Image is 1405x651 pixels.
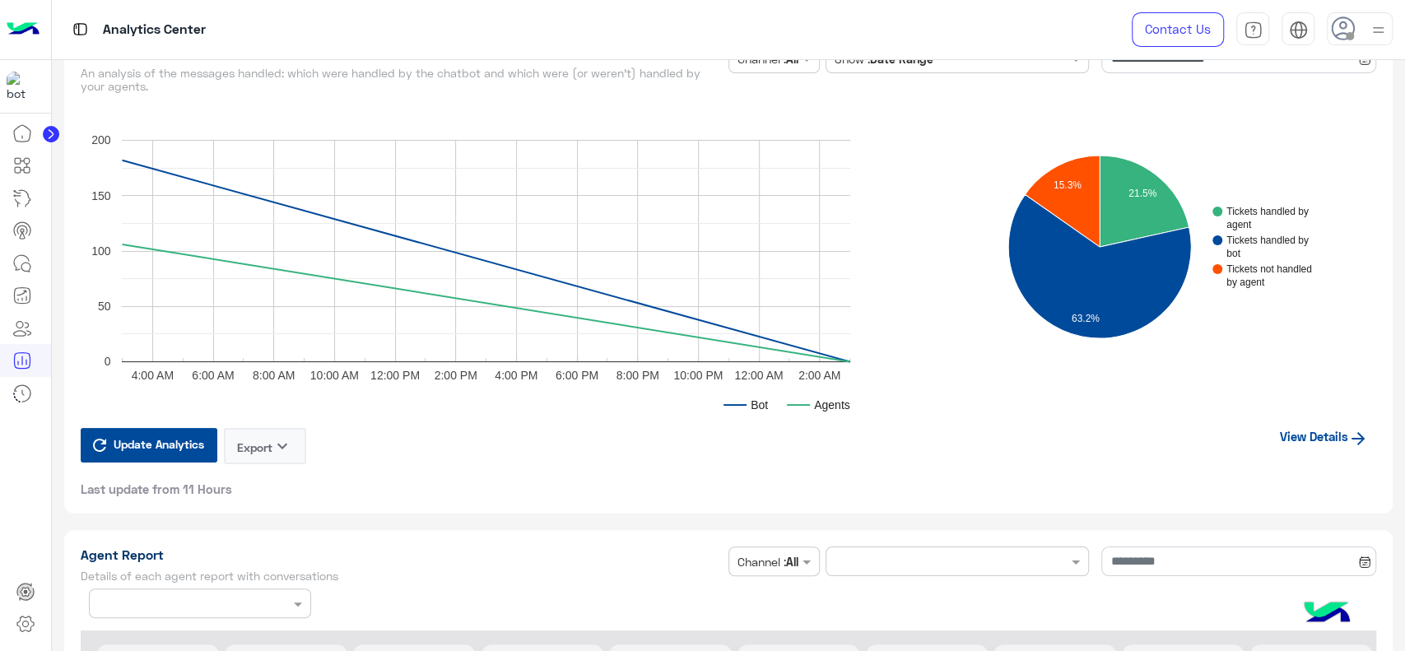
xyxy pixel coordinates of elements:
text: Tickets not handled [1226,263,1312,275]
text: 15.3% [1054,179,1082,191]
text: 150 [91,189,111,202]
text: 63.2% [1072,313,1100,324]
img: 317874714732967 [7,72,36,101]
img: profile [1368,20,1389,40]
text: 10:00 AM [309,369,358,382]
text: 2:00 PM [434,369,477,382]
text: 12:00 PM [370,369,420,382]
a: tab [1236,12,1269,47]
text: 10:00 PM [673,369,723,382]
h5: An analysis of the messages handled: which were handled by the chatbot and which were (or weren’t... [81,67,723,93]
img: tab [70,19,91,40]
text: Agents [814,398,850,412]
text: Bot [751,398,768,412]
span: Last update from 11 Hours [81,481,232,497]
img: hulul-logo.png [1298,585,1356,643]
img: tab [1289,21,1308,40]
text: 200 [91,134,111,147]
text: 100 [91,244,111,258]
text: 4:00 PM [495,369,537,382]
a: Contact Us [1132,12,1224,47]
text: bot [1226,248,1240,259]
text: Tickets handled by [1226,206,1309,217]
p: Analytics Center [103,19,206,41]
span: Update Analytics [109,433,208,455]
text: 8:00 AM [252,369,294,382]
text: Tickets handled by [1226,235,1309,246]
text: by agent [1226,277,1265,288]
svg: A chart. [81,99,957,428]
img: tab [1244,21,1263,40]
text: 6:00 AM [192,369,234,382]
button: Update Analytics [81,428,217,463]
text: 4:00 AM [131,369,173,382]
a: View Details [1272,421,1376,452]
text: agent [1226,219,1252,230]
i: keyboard_arrow_down [272,436,292,456]
button: Exportkeyboard_arrow_down [224,428,306,464]
svg: A chart. [961,99,1358,395]
img: Logo [7,12,40,47]
text: 50 [97,300,110,313]
text: 6:00 PM [555,369,598,382]
text: 0 [104,356,110,369]
text: 12:00 AM [734,369,783,382]
text: 21.5% [1128,188,1156,200]
text: 8:00 PM [616,369,658,382]
text: 2:00 AM [798,369,840,382]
